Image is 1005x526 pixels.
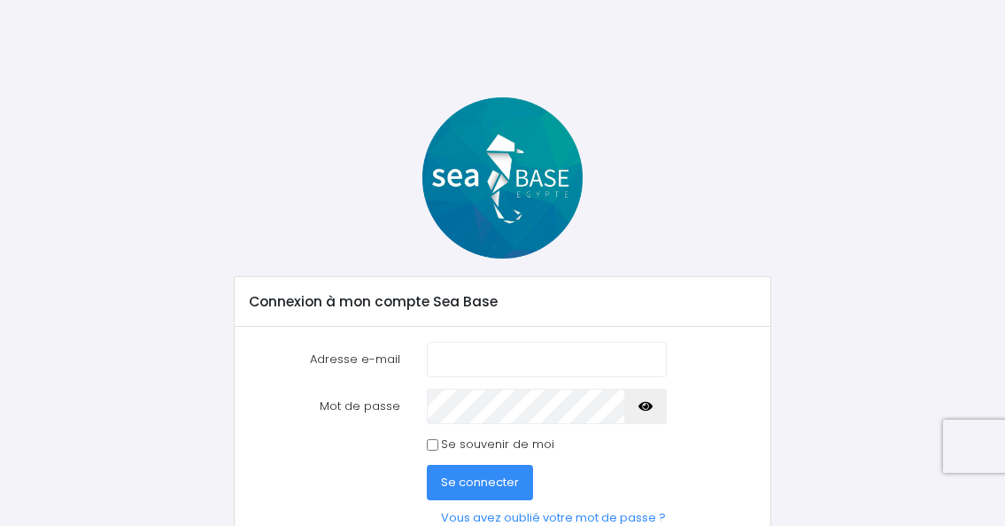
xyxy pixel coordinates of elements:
label: Adresse e-mail [236,342,414,377]
button: Se connecter [427,465,533,500]
div: Connexion à mon compte Sea Base [235,277,770,327]
span: Se connecter [441,474,519,491]
label: Se souvenir de moi [441,436,554,453]
label: Mot de passe [236,389,414,424]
